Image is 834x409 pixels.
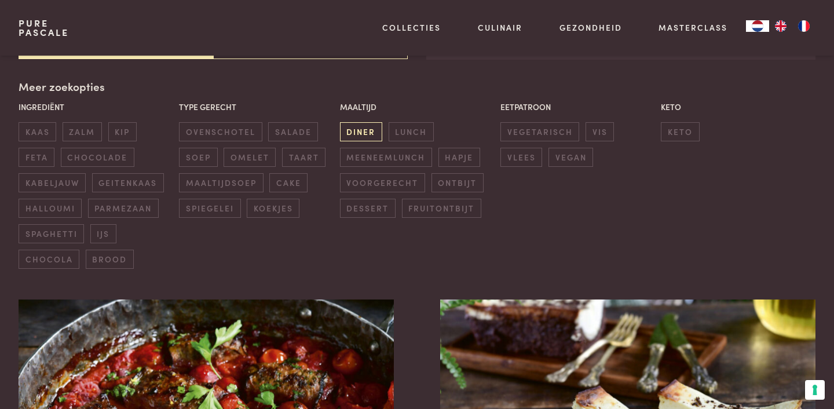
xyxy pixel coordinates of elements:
button: Uw voorkeuren voor toestemming voor trackingtechnologieën [805,380,825,400]
span: chocolade [61,148,134,167]
p: Ingrediënt [19,101,173,113]
span: spaghetti [19,224,84,243]
span: fruitontbijt [402,199,481,218]
span: ontbijt [431,173,484,192]
p: Eetpatroon [500,101,655,113]
span: spiegelei [179,199,240,218]
a: EN [769,20,792,32]
span: soep [179,148,217,167]
a: Masterclass [659,21,727,34]
span: vis [586,122,614,141]
span: ijs [90,224,116,243]
span: kaas [19,122,56,141]
span: chocola [19,250,79,269]
a: FR [792,20,815,32]
p: Keto [661,101,815,113]
span: meeneemlunch [340,148,432,167]
a: Gezondheid [559,21,622,34]
span: taart [282,148,325,167]
span: diner [340,122,382,141]
span: feta [19,148,54,167]
span: kabeljauw [19,173,86,192]
span: parmezaan [88,199,159,218]
a: NL [746,20,769,32]
span: omelet [224,148,276,167]
p: Maaltijd [340,101,495,113]
span: maaltijdsoep [179,173,263,192]
span: koekjes [247,199,299,218]
span: vlees [500,148,542,167]
span: kip [108,122,137,141]
a: PurePascale [19,19,69,37]
span: salade [268,122,318,141]
span: dessert [340,199,396,218]
span: cake [269,173,308,192]
ul: Language list [769,20,815,32]
span: keto [661,122,699,141]
span: vegan [548,148,593,167]
span: vegetarisch [500,122,579,141]
span: lunch [389,122,434,141]
aside: Language selected: Nederlands [746,20,815,32]
span: hapje [438,148,480,167]
span: geitenkaas [92,173,164,192]
span: halloumi [19,199,82,218]
span: voorgerecht [340,173,425,192]
span: ovenschotel [179,122,262,141]
a: Collecties [382,21,441,34]
p: Type gerecht [179,101,334,113]
a: Culinair [478,21,522,34]
div: Language [746,20,769,32]
span: zalm [63,122,102,141]
span: brood [86,250,134,269]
